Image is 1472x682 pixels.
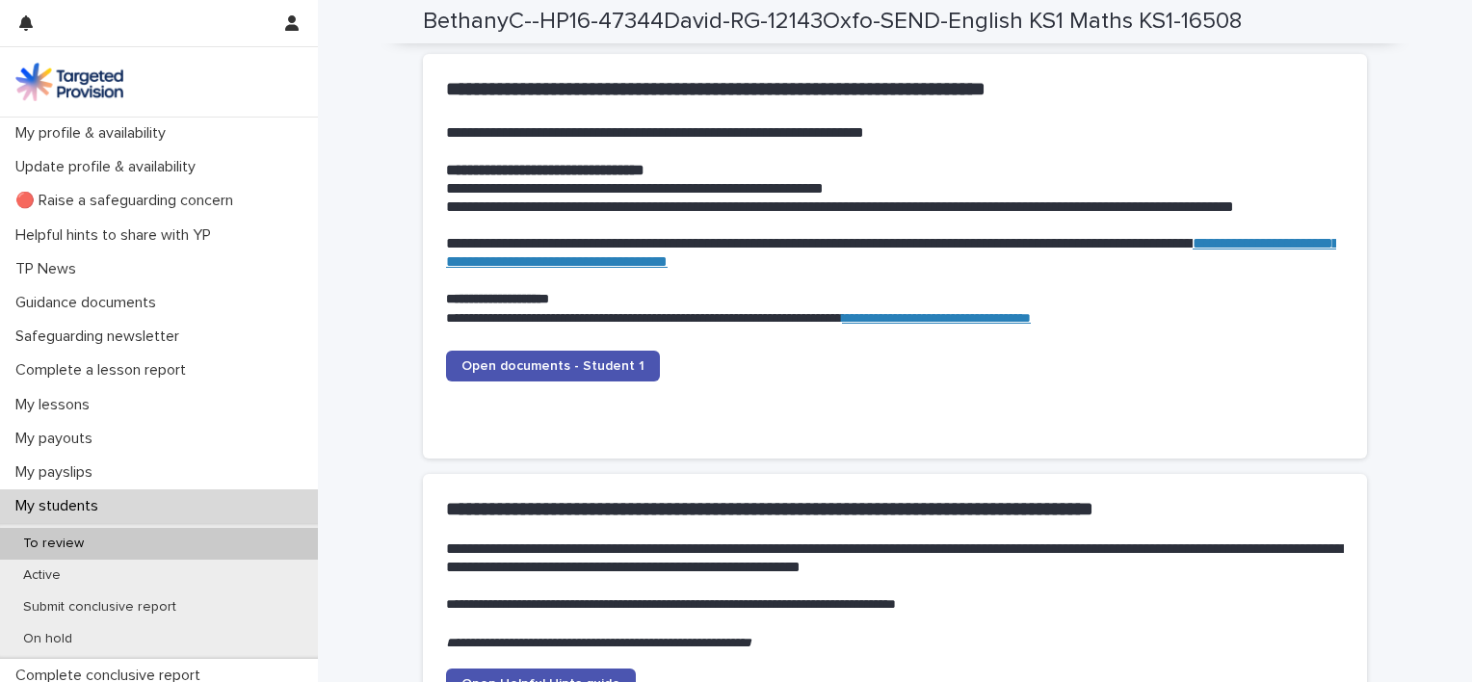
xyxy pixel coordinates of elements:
p: Complete a lesson report [8,361,201,380]
p: Safeguarding newsletter [8,328,195,346]
p: 🔴 Raise a safeguarding concern [8,192,249,210]
h2: BethanyC--HP16-47344David-RG-12143Oxfo-SEND-English KS1 Maths KS1-16508 [423,8,1242,36]
p: My students [8,497,114,515]
p: Guidance documents [8,294,171,312]
img: M5nRWzHhSzIhMunXDL62 [15,63,123,101]
a: Open documents - Student 1 [446,351,660,381]
p: My payslips [8,463,108,482]
p: Active [8,567,76,584]
p: My profile & availability [8,124,181,143]
p: On hold [8,631,88,647]
p: Helpful hints to share with YP [8,226,226,245]
p: My payouts [8,430,108,448]
p: Submit conclusive report [8,599,192,616]
p: TP News [8,260,92,278]
p: Update profile & availability [8,158,211,176]
p: My lessons [8,396,105,414]
p: To review [8,536,99,552]
span: Open documents - Student 1 [461,359,644,373]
